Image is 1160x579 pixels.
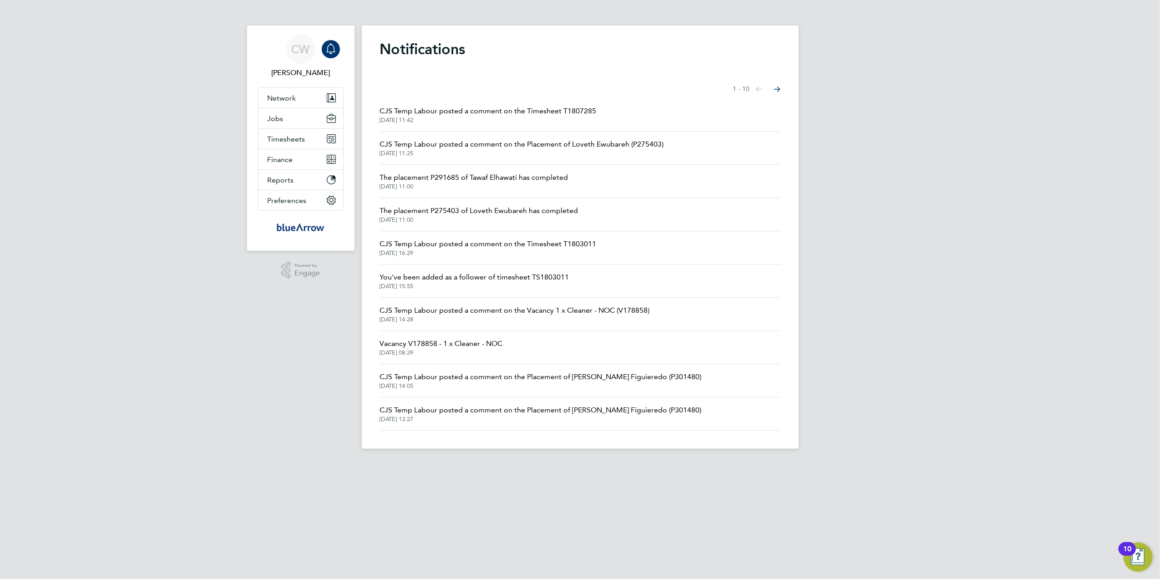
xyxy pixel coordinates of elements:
[380,249,597,257] span: [DATE] 16:29
[380,106,597,117] span: CJS Temp Labour posted a comment on the Timesheet T1807285
[380,382,702,390] span: [DATE] 14:05
[380,239,597,257] a: CJS Temp Labour posted a comment on the Timesheet T1803011[DATE] 16:29
[733,85,750,94] span: 1 - 10
[247,25,355,251] nav: Main navigation
[380,405,702,423] a: CJS Temp Labour posted a comment on the Placement of [PERSON_NAME] Figuieredo (P301480)[DATE] 13:27
[277,220,324,234] img: bluearrow-logo-retina.png
[380,239,597,249] span: CJS Temp Labour posted a comment on the Timesheet T1803011
[380,205,578,223] a: The placement P275403 of Loveth Ewubareh has completed[DATE] 11:00
[380,172,568,183] span: The placement P291685 of Tawaf Elhawati has completed
[294,262,320,269] span: Powered by
[268,176,294,184] span: Reports
[380,371,702,390] a: CJS Temp Labour posted a comment on the Placement of [PERSON_NAME] Figuieredo (P301480)[DATE] 14:05
[294,269,320,277] span: Engage
[380,172,568,190] a: The placement P291685 of Tawaf Elhawati has completed[DATE] 11:00
[258,108,343,128] button: Jobs
[380,216,578,223] span: [DATE] 11:00
[258,88,343,108] button: Network
[380,305,650,316] span: CJS Temp Labour posted a comment on the Vacancy 1 x Cleaner - NOC (V178858)
[258,129,343,149] button: Timesheets
[380,139,664,150] span: CJS Temp Labour posted a comment on the Placement of Loveth Ewubareh (P275403)
[380,40,780,58] h1: Notifications
[268,135,305,143] span: Timesheets
[380,416,702,423] span: [DATE] 13:27
[258,67,344,78] span: Caroline Waithera
[380,405,702,416] span: CJS Temp Labour posted a comment on the Placement of [PERSON_NAME] Figuieredo (P301480)
[292,43,310,55] span: CW
[281,262,320,279] a: Powered byEngage
[380,150,664,157] span: [DATE] 11:25
[258,149,343,169] button: Finance
[380,272,569,290] a: You've been added as a follower of timesheet TS1803011[DATE] 15:55
[380,106,597,124] a: CJS Temp Labour posted a comment on the Timesheet T1807285[DATE] 11:42
[380,139,664,157] a: CJS Temp Labour posted a comment on the Placement of Loveth Ewubareh (P275403)[DATE] 11:25
[380,338,503,349] span: Vacancy V178858 - 1 x Cleaner - NOC
[268,94,296,102] span: Network
[380,349,503,356] span: [DATE] 08:29
[258,35,344,78] a: CW[PERSON_NAME]
[380,316,650,323] span: [DATE] 14:28
[268,114,284,123] span: Jobs
[380,205,578,216] span: The placement P275403 of Loveth Ewubareh has completed
[258,220,344,234] a: Go to home page
[380,272,569,283] span: You've been added as a follower of timesheet TS1803011
[380,183,568,190] span: [DATE] 11:00
[380,338,503,356] a: Vacancy V178858 - 1 x Cleaner - NOC[DATE] 08:29
[380,283,569,290] span: [DATE] 15:55
[1123,549,1131,561] div: 10
[733,80,780,98] nav: Select page of notifications list
[380,117,597,124] span: [DATE] 11:42
[268,196,307,205] span: Preferences
[258,170,343,190] button: Reports
[380,305,650,323] a: CJS Temp Labour posted a comment on the Vacancy 1 x Cleaner - NOC (V178858)[DATE] 14:28
[268,155,293,164] span: Finance
[258,190,343,210] button: Preferences
[1124,543,1153,572] button: Open Resource Center, 10 new notifications
[380,371,702,382] span: CJS Temp Labour posted a comment on the Placement of [PERSON_NAME] Figuieredo (P301480)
